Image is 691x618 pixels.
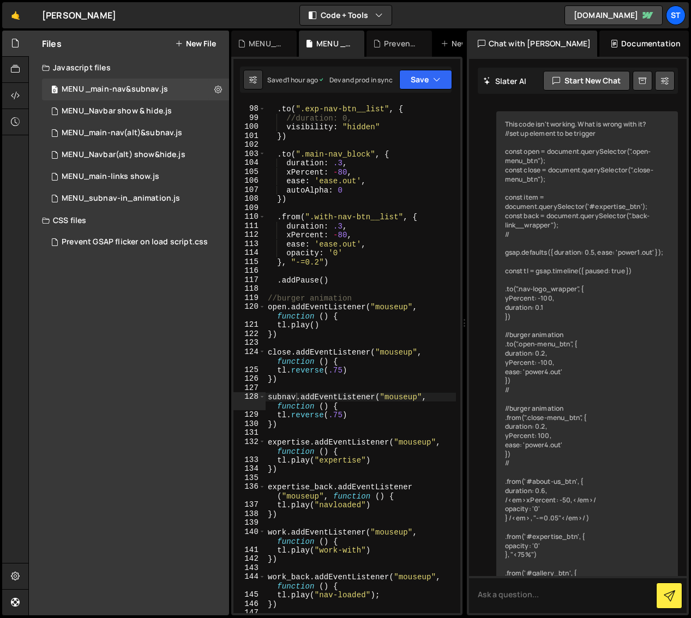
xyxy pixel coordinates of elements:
[599,31,689,57] div: Documentation
[62,194,180,203] div: MENU_subnav-in_animation.js
[233,455,266,465] div: 133
[233,392,266,410] div: 128
[233,554,266,563] div: 142
[62,237,208,247] div: Prevent GSAP flicker on load script.css
[233,572,266,590] div: 144
[300,5,392,25] button: Code + Tools
[233,113,266,123] div: 99
[267,75,318,85] div: Saved
[233,158,266,167] div: 104
[233,527,266,545] div: 140
[233,122,266,131] div: 100
[233,302,266,320] div: 120
[233,365,266,375] div: 125
[483,76,527,86] h2: Slater AI
[467,31,597,57] div: Chat with [PERSON_NAME]
[233,266,266,275] div: 116
[233,221,266,231] div: 111
[233,275,266,285] div: 117
[233,230,266,239] div: 112
[233,347,266,365] div: 124
[441,38,486,49] div: New File
[42,38,62,50] h2: Files
[384,38,419,49] div: Prevent GSAP flicker on load script.css
[233,419,266,429] div: 130
[233,509,266,519] div: 138
[316,38,351,49] div: MENU _main-nav&subnav.js
[233,203,266,213] div: 109
[42,166,229,188] div: 16445/44745.js
[233,149,266,159] div: 103
[233,383,266,393] div: 127
[564,5,663,25] a: [DOMAIN_NAME]
[62,150,185,160] div: MENU_Navbar(alt) show&hide.js
[233,239,266,249] div: 113
[233,212,266,221] div: 110
[62,172,159,182] div: MENU_main-links show.js
[233,608,266,617] div: 147
[233,518,266,527] div: 139
[42,79,229,100] div: MENU _main-nav&subnav.js
[233,338,266,347] div: 123
[233,374,266,383] div: 126
[233,140,266,149] div: 102
[62,85,168,94] div: MENU _main-nav&subnav.js
[233,194,266,203] div: 108
[51,86,58,95] span: 0
[233,563,266,573] div: 143
[42,9,116,22] div: [PERSON_NAME]
[233,482,266,500] div: 136
[62,106,172,116] div: MENU_Navbar show & hide.js
[233,473,266,483] div: 135
[399,70,452,89] button: Save
[233,131,266,141] div: 101
[233,590,266,599] div: 145
[42,231,229,253] div: 16445/45833.css
[318,75,392,85] div: Dev and prod in sync
[233,257,266,267] div: 115
[249,38,284,49] div: MENU_Navbar show & hide.js
[233,248,266,257] div: 114
[233,437,266,455] div: 132
[666,5,686,25] a: St
[233,428,266,437] div: 131
[29,57,229,79] div: Javascript files
[233,167,266,177] div: 105
[543,71,630,91] button: Start new chat
[233,176,266,185] div: 106
[42,122,229,144] div: 16445/45701.js
[42,188,229,209] div: 16445/44754.js
[42,100,229,122] div: MENU_Navbar show & hide.js
[233,104,266,113] div: 98
[233,410,266,419] div: 129
[233,329,266,339] div: 122
[42,144,229,166] div: 16445/45696.js
[233,599,266,609] div: 146
[233,320,266,329] div: 121
[233,500,266,509] div: 137
[233,293,266,303] div: 119
[62,128,182,138] div: MENU_main-nav(alt)&subnav.js
[175,39,216,48] button: New File
[2,2,29,28] a: 🤙
[233,185,266,195] div: 107
[29,209,229,231] div: CSS files
[233,464,266,473] div: 134
[287,75,319,85] div: 1 hour ago
[233,545,266,555] div: 141
[233,284,266,293] div: 118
